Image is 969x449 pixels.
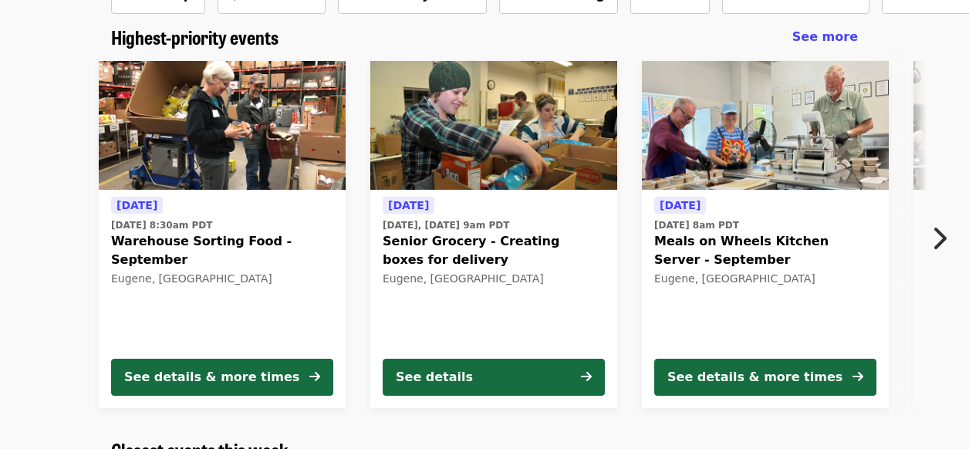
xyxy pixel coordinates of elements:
[581,370,592,384] i: arrow-right icon
[931,224,947,253] i: chevron-right icon
[370,61,617,191] img: Senior Grocery - Creating boxes for delivery organized by FOOD For Lane County
[111,272,333,285] div: Eugene, [GEOGRAPHIC_DATA]
[660,199,701,211] span: [DATE]
[667,368,842,387] div: See details & more times
[654,272,876,285] div: Eugene, [GEOGRAPHIC_DATA]
[792,29,858,44] span: See more
[792,28,858,46] a: See more
[99,26,870,49] div: Highest-priority events
[654,359,876,396] button: See details & more times
[642,61,889,191] img: Meals on Wheels Kitchen Server - September organized by FOOD For Lane County
[111,359,333,396] button: See details & more times
[383,232,605,269] span: Senior Grocery - Creating boxes for delivery
[111,23,279,50] span: Highest-priority events
[309,370,320,384] i: arrow-right icon
[111,26,279,49] a: Highest-priority events
[383,272,605,285] div: Eugene, [GEOGRAPHIC_DATA]
[396,368,473,387] div: See details
[654,232,876,269] span: Meals on Wheels Kitchen Server - September
[388,199,429,211] span: [DATE]
[853,370,863,384] i: arrow-right icon
[124,368,299,387] div: See details & more times
[370,61,617,408] a: See details for "Senior Grocery - Creating boxes for delivery"
[383,359,605,396] button: See details
[654,218,739,232] time: [DATE] 8am PDT
[383,218,509,232] time: [DATE], [DATE] 9am PDT
[116,199,157,211] span: [DATE]
[111,218,212,232] time: [DATE] 8:30am PDT
[918,217,969,260] button: Next item
[99,61,346,191] img: Warehouse Sorting Food - September organized by FOOD For Lane County
[111,232,333,269] span: Warehouse Sorting Food - September
[642,61,889,408] a: See details for "Meals on Wheels Kitchen Server - September"
[99,61,346,408] a: See details for "Warehouse Sorting Food - September"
